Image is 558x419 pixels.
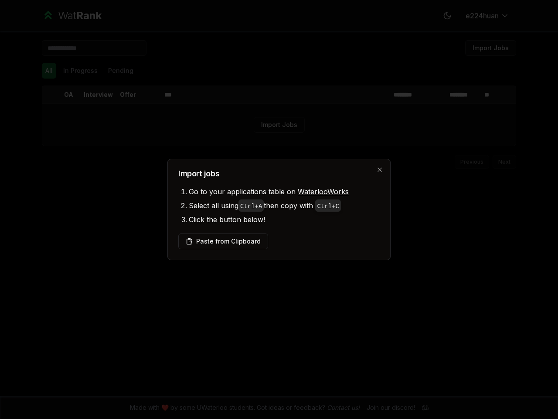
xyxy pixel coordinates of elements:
[298,187,349,196] a: WaterlooWorks
[317,203,339,210] code: Ctrl+ C
[189,199,380,213] li: Select all using then copy with
[178,170,380,178] h2: Import jobs
[178,234,268,249] button: Paste from Clipboard
[240,203,262,210] code: Ctrl+ A
[189,185,380,199] li: Go to your applications table on
[189,213,380,227] li: Click the button below!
